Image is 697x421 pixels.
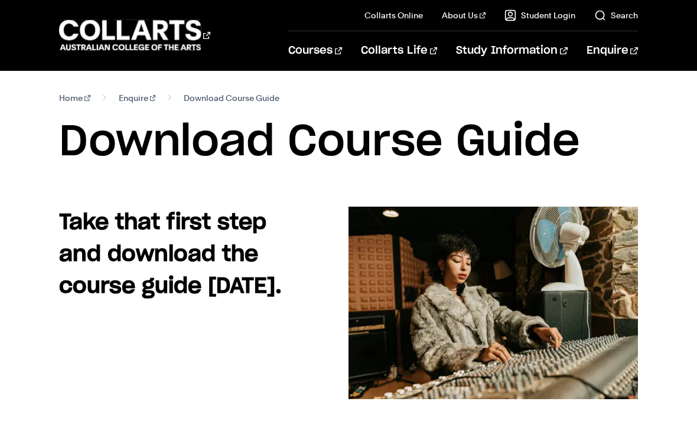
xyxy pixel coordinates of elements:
[504,9,575,21] a: Student Login
[587,31,638,70] a: Enquire
[442,9,486,21] a: About Us
[361,31,437,70] a: Collarts Life
[59,90,90,106] a: Home
[184,90,279,106] span: Download Course Guide
[119,90,156,106] a: Enquire
[59,212,282,297] strong: Take that first step and download the course guide [DATE].
[288,31,342,70] a: Courses
[364,9,423,21] a: Collarts Online
[594,9,638,21] a: Search
[59,18,210,52] div: Go to homepage
[456,31,567,70] a: Study Information
[59,116,637,169] h1: Download Course Guide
